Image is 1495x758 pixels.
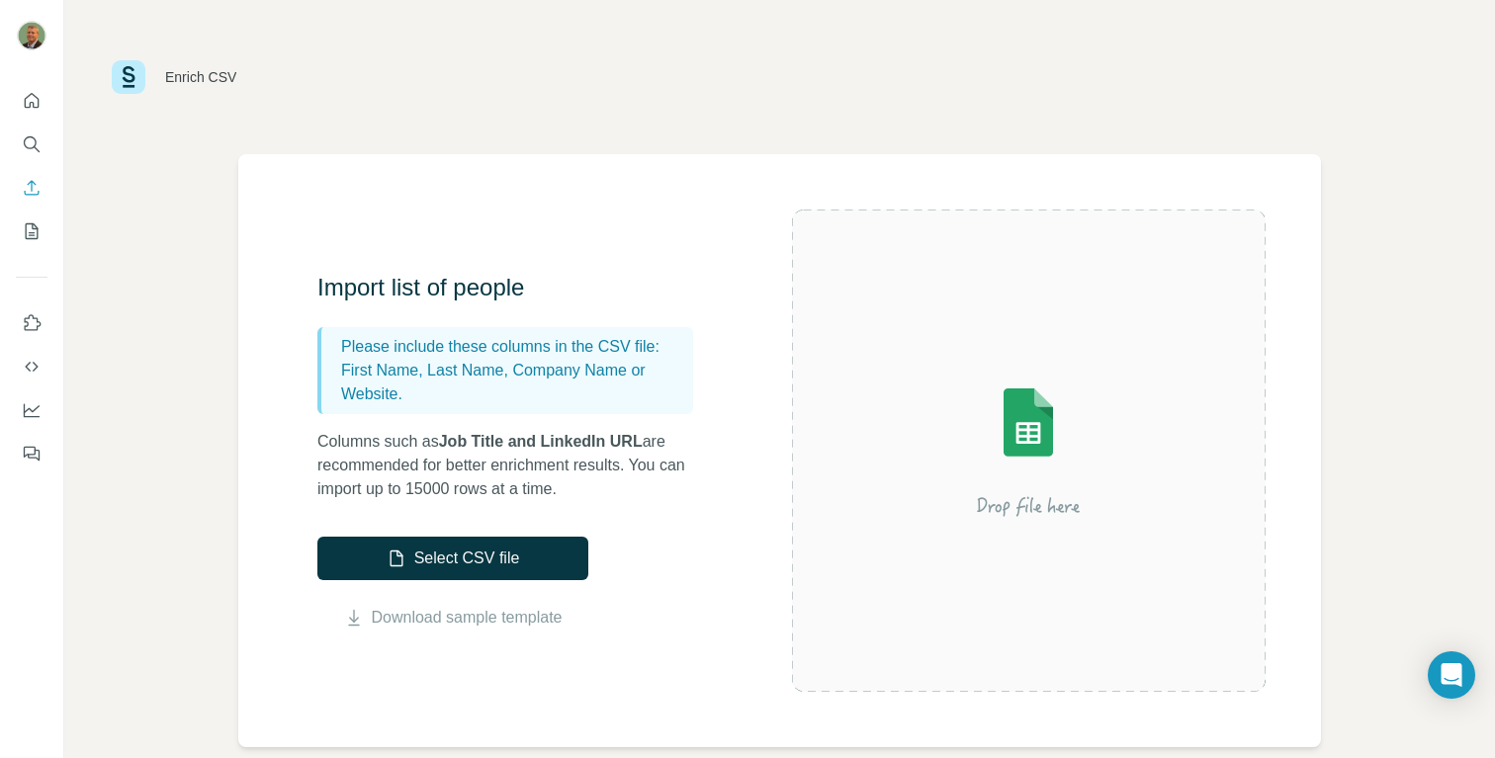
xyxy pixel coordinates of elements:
button: Download sample template [317,606,588,630]
button: Quick start [16,83,47,119]
div: Open Intercom Messenger [1428,651,1475,699]
h3: Import list of people [317,272,713,303]
button: Feedback [16,436,47,471]
p: First Name, Last Name, Company Name or Website. [341,359,685,406]
div: Enrich CSV [165,67,236,87]
button: Use Surfe on LinkedIn [16,305,47,341]
span: Job Title and LinkedIn URL [439,433,643,450]
button: Use Surfe API [16,349,47,384]
button: Select CSV file [317,537,588,580]
p: Columns such as are recommended for better enrichment results. You can import up to 15000 rows at... [317,430,713,501]
button: Dashboard [16,392,47,428]
img: Surfe Illustration - Drop file here or select below [850,332,1206,569]
img: Surfe Logo [112,60,145,94]
button: Enrich CSV [16,170,47,206]
a: Download sample template [372,606,563,630]
img: Avatar [16,20,47,51]
p: Please include these columns in the CSV file: [341,335,685,359]
button: My lists [16,213,47,249]
button: Search [16,126,47,162]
